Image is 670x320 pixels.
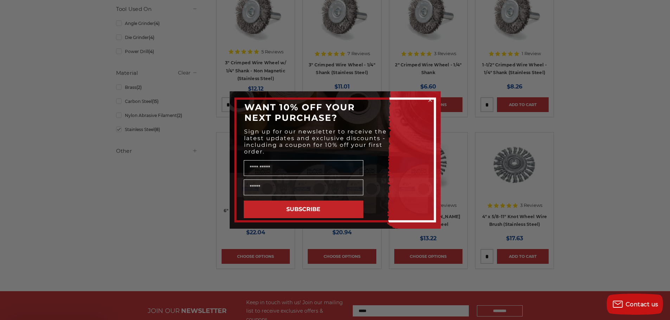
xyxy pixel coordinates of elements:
[244,128,387,155] span: Sign up for our newsletter to receive the latest updates and exclusive discounts - including a co...
[244,179,363,195] input: Email
[427,97,434,104] button: Close dialog
[626,301,658,308] span: Contact us
[244,102,355,123] span: WANT 10% OFF YOUR NEXT PURCHASE?
[244,201,363,218] button: SUBSCRIBE
[607,294,663,315] button: Contact us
